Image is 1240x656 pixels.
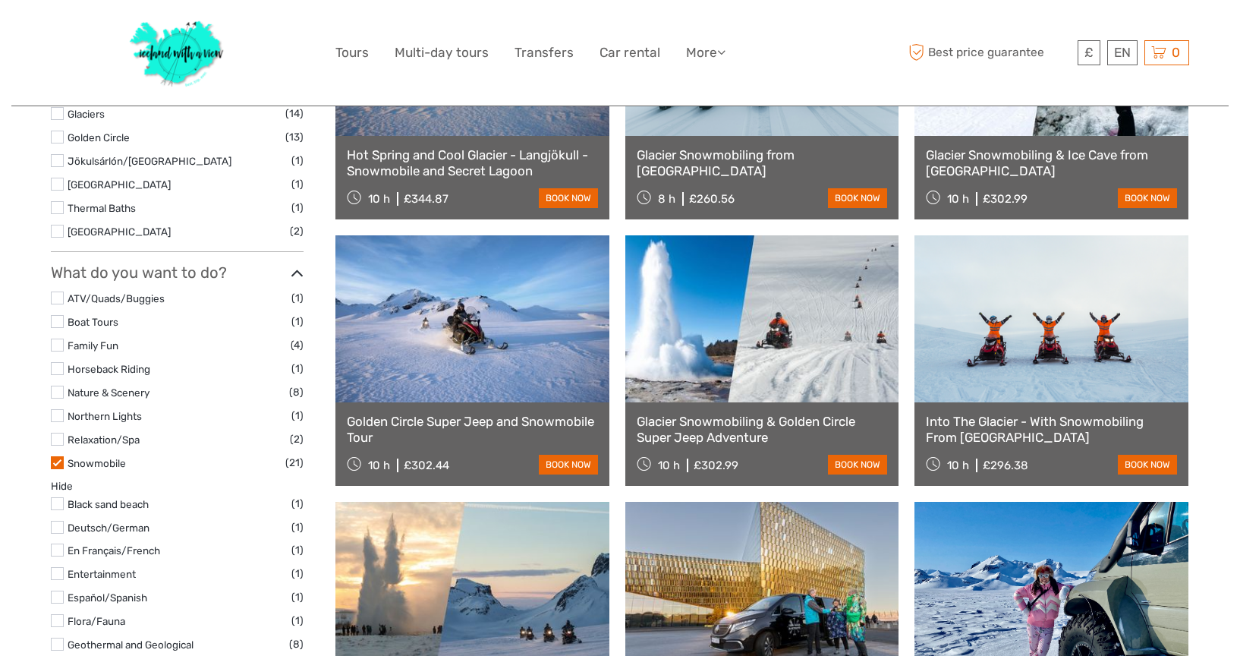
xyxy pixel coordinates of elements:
[404,459,449,472] div: £302.44
[658,459,680,472] span: 10 h
[600,42,660,64] a: Car rental
[291,495,304,512] span: (1)
[51,480,73,492] a: Hide
[905,40,1074,65] span: Best price guarantee
[694,459,738,472] div: £302.99
[347,147,598,178] a: Hot Spring and Cool Glacier - Langjökull - Snowmobile and Secret Lagoon
[368,459,390,472] span: 10 h
[68,434,140,446] a: Relaxation/Spa
[68,339,118,352] a: Family Fun
[289,635,304,653] span: (8)
[290,222,304,240] span: (2)
[68,178,171,191] a: [GEOGRAPHIC_DATA]
[828,188,887,208] a: book now
[983,192,1028,206] div: £302.99
[68,498,149,510] a: Black sand beach
[68,410,142,422] a: Northern Lights
[68,615,125,627] a: Flora/Fauna
[539,455,598,475] a: book now
[291,541,304,559] span: (1)
[926,147,1177,178] a: Glacier Snowmobiling & Ice Cave from [GEOGRAPHIC_DATA]
[68,544,160,557] a: En Français/French
[291,152,304,169] span: (1)
[947,192,969,206] span: 10 h
[515,42,574,64] a: Transfers
[68,363,150,375] a: Horseback Riding
[1169,45,1182,60] span: 0
[404,192,448,206] div: £344.87
[68,292,165,304] a: ATV/Quads/Buggies
[637,147,888,178] a: Glacier Snowmobiling from [GEOGRAPHIC_DATA]
[285,128,304,146] span: (13)
[290,430,304,448] span: (2)
[1084,45,1094,60] span: £
[68,639,194,651] a: Geothermal and Geological
[291,407,304,424] span: (1)
[51,263,304,282] h3: What do you want to do?
[347,414,598,445] a: Golden Circle Super Jeep and Snowmobile Tour
[68,568,136,580] a: Entertainment
[291,360,304,377] span: (1)
[1118,455,1177,475] a: book now
[291,313,304,330] span: (1)
[637,414,888,445] a: Glacier Snowmobiling & Golden Circle Super Jeep Adventure
[291,289,304,307] span: (1)
[68,225,171,238] a: [GEOGRAPHIC_DATA]
[68,386,149,399] a: Nature & Scenery
[539,188,598,208] a: book now
[68,316,118,328] a: Boat Tours
[1107,40,1138,65] div: EN
[686,42,725,64] a: More
[175,24,193,42] button: Open LiveChat chat widget
[828,455,887,475] a: book now
[68,591,147,604] a: Español/Spanish
[68,155,231,167] a: Jökulsárlón/[GEOGRAPHIC_DATA]
[68,131,130,143] a: Golden Circle
[122,11,233,94] img: 1077-ca632067-b948-436b-9c7a-efe9894e108b_logo_big.jpg
[368,192,390,206] span: 10 h
[947,459,969,472] span: 10 h
[291,588,304,606] span: (1)
[291,336,304,354] span: (4)
[285,105,304,122] span: (14)
[68,202,136,214] a: Thermal Baths
[68,457,126,469] a: Snowmobile
[68,522,149,534] a: Deutsch/German
[291,612,304,629] span: (1)
[926,414,1177,445] a: Into The Glacier - With Snowmobiling From [GEOGRAPHIC_DATA]
[68,108,105,120] a: Glaciers
[1118,188,1177,208] a: book now
[335,42,369,64] a: Tours
[395,42,489,64] a: Multi-day tours
[658,192,675,206] span: 8 h
[289,383,304,401] span: (8)
[291,565,304,582] span: (1)
[983,459,1028,472] div: £296.38
[291,519,304,536] span: (1)
[291,175,304,193] span: (1)
[21,27,172,39] p: We're away right now. Please check back later!
[689,192,735,206] div: £260.56
[285,454,304,471] span: (21)
[291,199,304,216] span: (1)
